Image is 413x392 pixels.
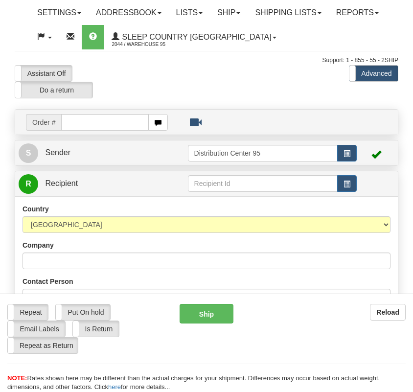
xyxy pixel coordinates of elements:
[45,179,78,187] span: Recipient
[23,277,73,286] label: Contact Person
[23,204,49,214] label: Country
[180,304,234,323] button: Ship
[45,148,70,157] span: Sender
[26,114,61,131] span: Order #
[370,304,406,321] button: Reload
[329,0,386,25] a: Reports
[248,0,328,25] a: Shipping lists
[19,174,38,194] span: R
[112,40,185,49] span: 2044 / Warehouse 95
[349,66,398,81] label: Advanced
[56,304,110,320] label: Put On hold
[108,383,121,391] a: here
[15,66,72,81] label: Assistant Off
[8,338,78,353] label: Repeat as Return
[7,374,27,382] span: NOTE:
[376,308,399,316] b: Reload
[23,240,54,250] label: Company
[104,25,283,49] a: Sleep Country [GEOGRAPHIC_DATA] 2044 / Warehouse 95
[19,174,169,194] a: R Recipient
[19,143,188,163] a: S Sender
[390,146,412,246] iframe: chat widget
[8,304,48,320] label: Repeat
[30,0,89,25] a: Settings
[188,145,338,161] input: Sender Id
[169,0,210,25] a: Lists
[210,0,248,25] a: Ship
[119,33,271,41] span: Sleep Country [GEOGRAPHIC_DATA]
[19,143,38,163] span: S
[8,321,65,337] label: Email Labels
[188,175,338,192] input: Recipient Id
[73,321,119,337] label: Is Return
[15,56,398,65] div: Support: 1 - 855 - 55 - 2SHIP
[89,0,169,25] a: Addressbook
[15,82,92,98] label: Do a return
